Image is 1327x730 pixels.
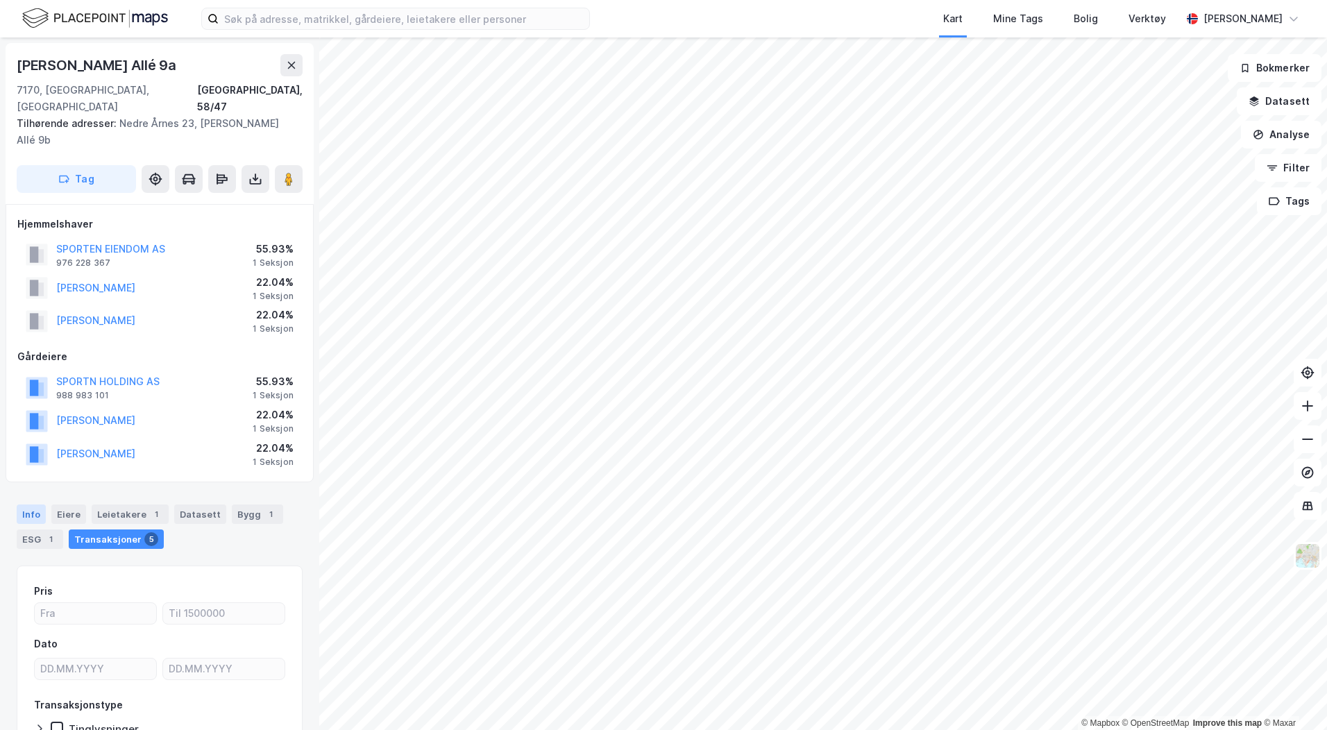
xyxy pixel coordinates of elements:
[17,82,197,115] div: 7170, [GEOGRAPHIC_DATA], [GEOGRAPHIC_DATA]
[92,504,169,524] div: Leietakere
[149,507,163,521] div: 1
[17,54,179,76] div: [PERSON_NAME] Allé 9a
[1257,187,1321,215] button: Tags
[163,659,285,679] input: DD.MM.YYYY
[1294,543,1321,569] img: Z
[17,115,291,148] div: Nedre Årnes 23, [PERSON_NAME] Allé 9b
[993,10,1043,27] div: Mine Tags
[34,697,123,713] div: Transaksjonstype
[253,291,294,302] div: 1 Seksjon
[144,532,158,546] div: 5
[253,390,294,401] div: 1 Seksjon
[1237,87,1321,115] button: Datasett
[253,440,294,457] div: 22.04%
[1228,54,1321,82] button: Bokmerker
[17,165,136,193] button: Tag
[34,583,53,600] div: Pris
[44,532,58,546] div: 1
[34,636,58,652] div: Dato
[174,504,226,524] div: Datasett
[253,257,294,269] div: 1 Seksjon
[943,10,963,27] div: Kart
[1241,121,1321,148] button: Analyse
[253,241,294,257] div: 55.93%
[219,8,589,29] input: Søk på adresse, matrikkel, gårdeiere, leietakere eller personer
[1081,718,1119,728] a: Mapbox
[253,423,294,434] div: 1 Seksjon
[35,659,156,679] input: DD.MM.YYYY
[264,507,278,521] div: 1
[253,373,294,390] div: 55.93%
[253,307,294,323] div: 22.04%
[17,529,63,549] div: ESG
[232,504,283,524] div: Bygg
[163,603,285,624] input: Til 1500000
[17,117,119,129] span: Tilhørende adresser:
[253,457,294,468] div: 1 Seksjon
[22,6,168,31] img: logo.f888ab2527a4732fd821a326f86c7f29.svg
[35,603,156,624] input: Fra
[1255,154,1321,182] button: Filter
[1258,663,1327,730] iframe: Chat Widget
[69,529,164,549] div: Transaksjoner
[197,82,303,115] div: [GEOGRAPHIC_DATA], 58/47
[17,504,46,524] div: Info
[253,274,294,291] div: 22.04%
[253,407,294,423] div: 22.04%
[17,216,302,232] div: Hjemmelshaver
[1203,10,1283,27] div: [PERSON_NAME]
[51,504,86,524] div: Eiere
[1074,10,1098,27] div: Bolig
[56,390,109,401] div: 988 983 101
[253,323,294,334] div: 1 Seksjon
[1129,10,1166,27] div: Verktøy
[1122,718,1190,728] a: OpenStreetMap
[17,348,302,365] div: Gårdeiere
[1193,718,1262,728] a: Improve this map
[56,257,110,269] div: 976 228 367
[1258,663,1327,730] div: Kontrollprogram for chat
